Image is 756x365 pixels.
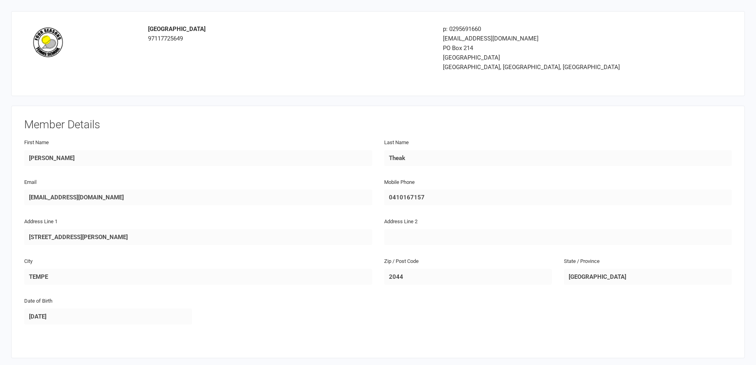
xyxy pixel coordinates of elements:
[443,53,667,62] div: [GEOGRAPHIC_DATA]
[443,43,667,53] div: PO Box 214
[24,139,49,147] label: First Name
[384,218,417,226] label: Address Line 2
[384,178,415,187] label: Mobile Phone
[148,24,431,43] div: 97117725649
[443,24,667,34] div: p: 0295691660
[24,178,37,187] label: Email
[24,257,33,266] label: City
[30,24,66,60] img: logo.png
[443,34,667,43] div: [EMAIL_ADDRESS][DOMAIN_NAME]
[24,218,58,226] label: Address Line 1
[443,62,667,72] div: [GEOGRAPHIC_DATA], [GEOGRAPHIC_DATA], [GEOGRAPHIC_DATA]
[148,25,206,33] strong: [GEOGRAPHIC_DATA]
[384,257,419,266] label: Zip / Post Code
[24,297,52,305] label: Date of Birth
[24,119,732,131] h3: Member Details
[384,139,409,147] label: Last Name
[564,257,600,266] label: State / Province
